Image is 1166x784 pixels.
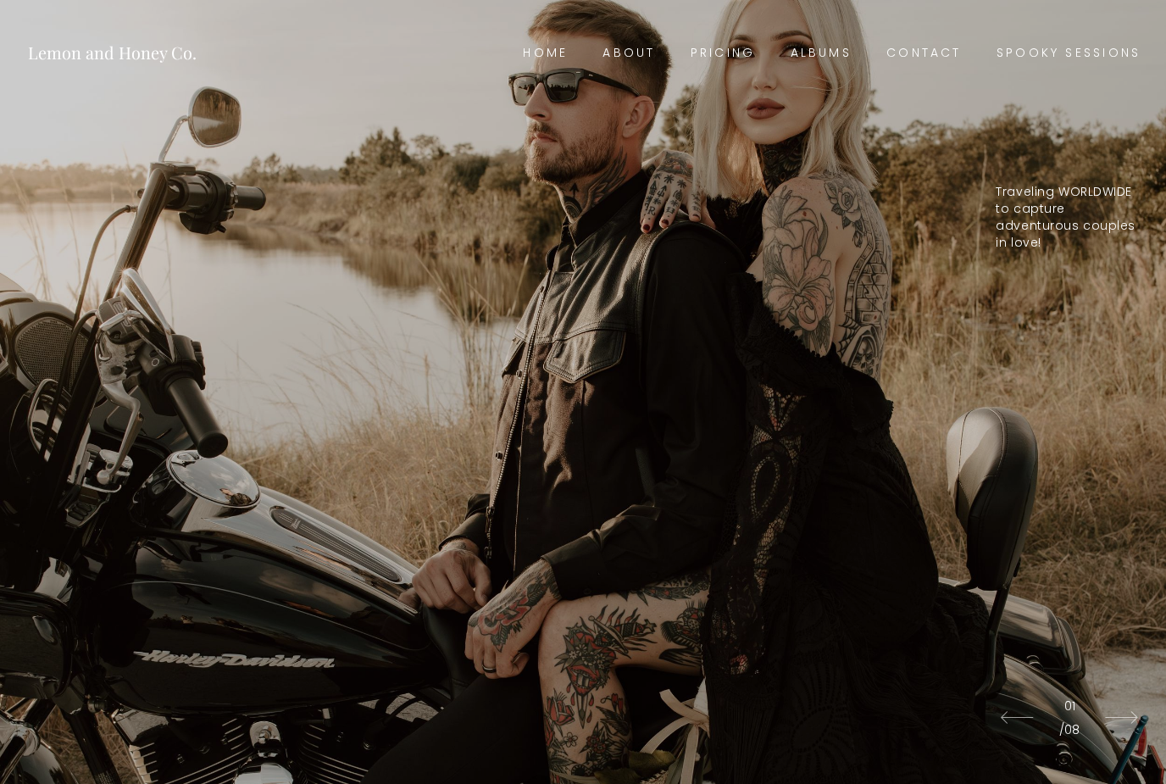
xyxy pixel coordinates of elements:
a: Spooky Sessions [979,42,1158,65]
a: Contact [869,42,980,65]
span: /08 [1059,718,1080,742]
a: About [586,42,673,65]
span: 01 [1059,694,1080,718]
a: Albums [773,42,869,65]
a: Lemon and Honey Co. [28,31,197,75]
a: Pricing [673,42,773,65]
a: Home [506,42,586,65]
